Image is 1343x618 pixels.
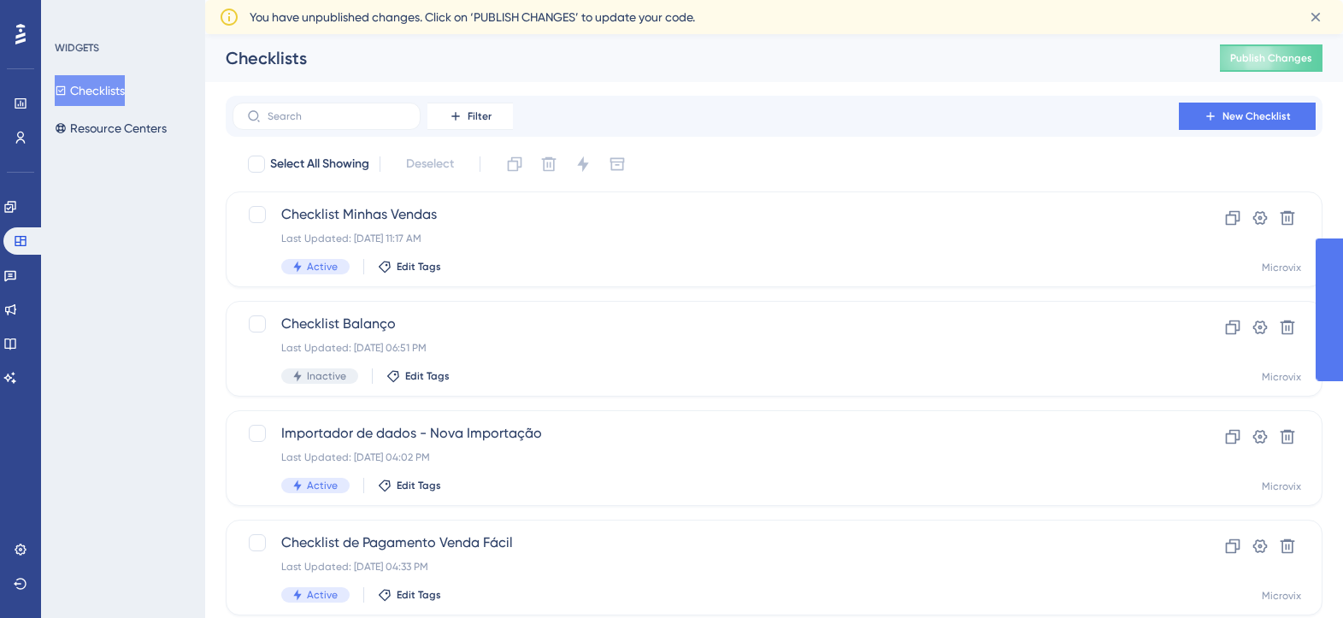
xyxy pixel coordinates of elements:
button: Edit Tags [378,588,441,602]
div: Last Updated: [DATE] 11:17 AM [281,232,1130,245]
input: Search [268,110,406,122]
iframe: UserGuiding AI Assistant Launcher [1271,550,1322,602]
button: Resource Centers [55,113,167,144]
span: Inactive [307,369,346,383]
div: WIDGETS [55,41,99,55]
div: Microvix [1262,261,1301,274]
div: Last Updated: [DATE] 06:51 PM [281,341,1130,355]
span: Publish Changes [1230,51,1312,65]
span: Edit Tags [397,588,441,602]
span: Edit Tags [397,260,441,274]
span: Select All Showing [270,154,369,174]
button: Edit Tags [378,479,441,492]
span: Filter [468,109,492,123]
button: Checklists [55,75,125,106]
button: Deselect [391,149,469,180]
div: Microvix [1262,589,1301,603]
span: Active [307,588,338,602]
span: Edit Tags [397,479,441,492]
button: Edit Tags [378,260,441,274]
button: New Checklist [1179,103,1316,130]
div: Microvix [1262,370,1301,384]
span: Active [307,260,338,274]
span: Edit Tags [405,369,450,383]
button: Edit Tags [386,369,450,383]
span: Checklist de Pagamento Venda Fácil [281,533,1130,553]
span: You have unpublished changes. Click on ‘PUBLISH CHANGES’ to update your code. [250,7,695,27]
span: Checklist Balanço [281,314,1130,334]
span: Importador de dados - Nova Importação [281,423,1130,444]
span: New Checklist [1222,109,1291,123]
button: Filter [427,103,513,130]
div: Last Updated: [DATE] 04:33 PM [281,560,1130,574]
div: Microvix [1262,480,1301,493]
span: Active [307,479,338,492]
button: Publish Changes [1220,44,1322,72]
div: Last Updated: [DATE] 04:02 PM [281,450,1130,464]
span: Deselect [406,154,454,174]
span: Checklist Minhas Vendas [281,204,1130,225]
div: Checklists [226,46,1177,70]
